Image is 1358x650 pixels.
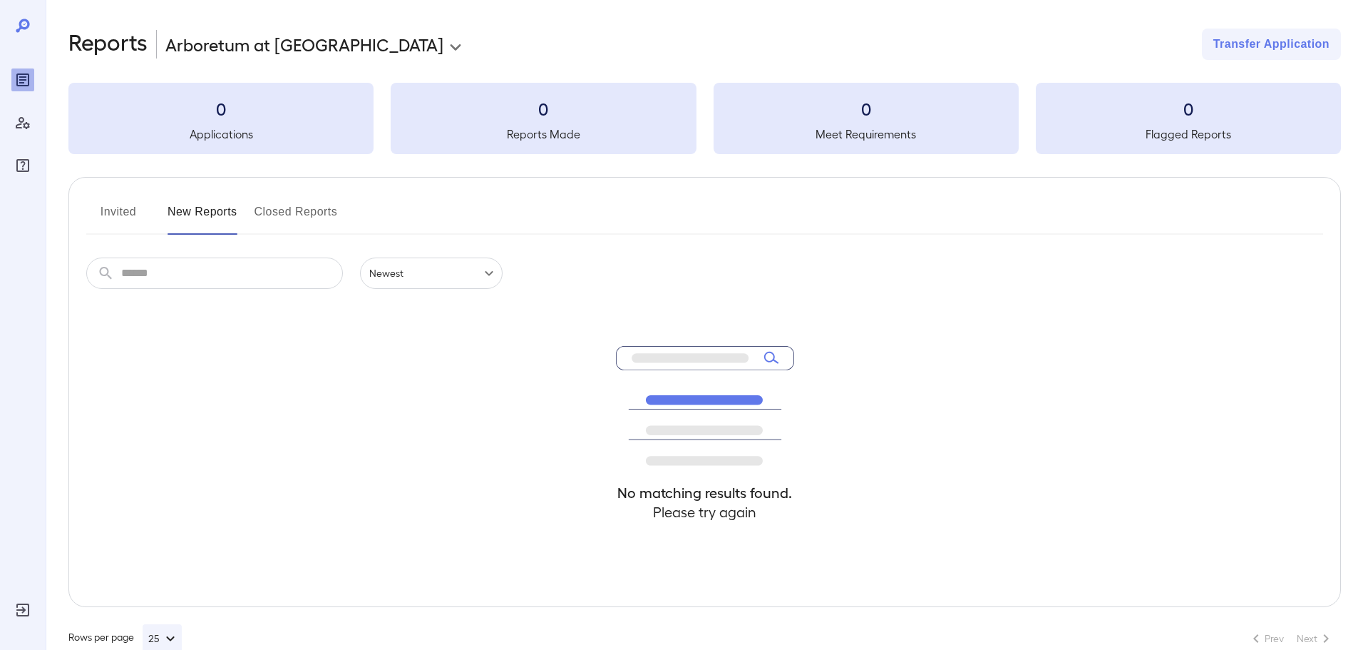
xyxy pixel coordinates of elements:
[1036,97,1341,120] h3: 0
[68,83,1341,154] summary: 0Applications0Reports Made0Meet Requirements0Flagged Reports
[1241,627,1341,650] nav: pagination navigation
[391,126,696,143] h5: Reports Made
[165,33,443,56] p: Arboretum at [GEOGRAPHIC_DATA]
[616,502,794,522] h4: Please try again
[391,97,696,120] h3: 0
[68,29,148,60] h2: Reports
[360,258,503,289] div: Newest
[11,154,34,177] div: FAQ
[1202,29,1341,60] button: Transfer Application
[714,126,1019,143] h5: Meet Requirements
[254,200,338,235] button: Closed Reports
[68,97,374,120] h3: 0
[68,126,374,143] h5: Applications
[168,200,237,235] button: New Reports
[86,200,150,235] button: Invited
[11,599,34,621] div: Log Out
[11,111,34,134] div: Manage Users
[11,68,34,91] div: Reports
[1036,126,1341,143] h5: Flagged Reports
[616,483,794,502] h4: No matching results found.
[714,97,1019,120] h3: 0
